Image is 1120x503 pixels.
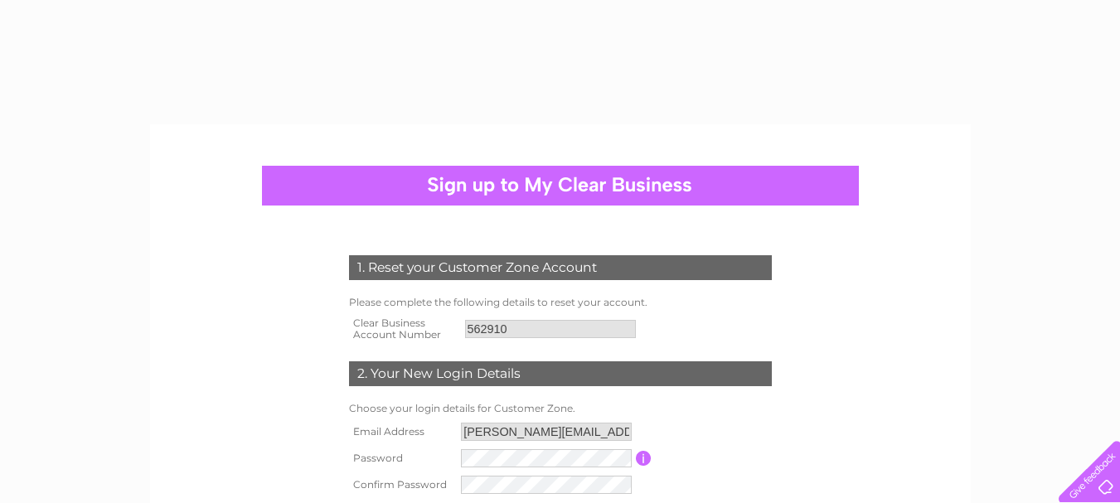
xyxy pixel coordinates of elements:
th: Confirm Password [345,472,458,498]
td: Choose your login details for Customer Zone. [345,399,776,418]
input: Information [636,451,652,466]
div: 1. Reset your Customer Zone Account [349,255,772,280]
th: Clear Business Account Number [345,312,461,346]
td: Please complete the following details to reset your account. [345,293,776,312]
th: Email Address [345,418,458,445]
div: 2. Your New Login Details [349,361,772,386]
th: Password [345,445,458,472]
